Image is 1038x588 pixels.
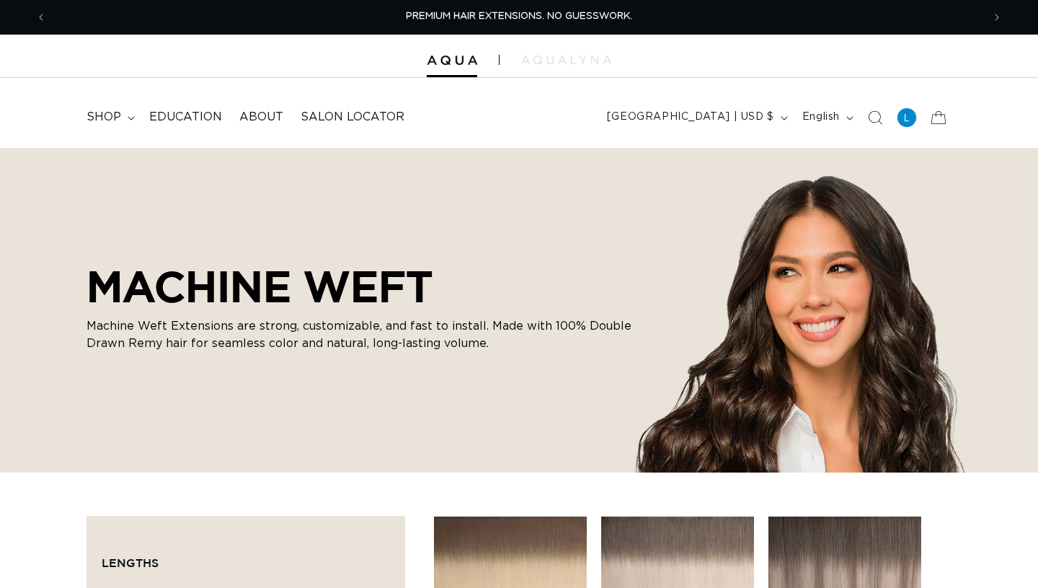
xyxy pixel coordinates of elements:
button: Next announcement [981,4,1013,31]
a: Salon Locator [292,101,413,133]
p: Machine Weft Extensions are strong, customizable, and fast to install. Made with 100% Double Draw... [86,317,634,352]
summary: shop [78,101,141,133]
button: Previous announcement [25,4,57,31]
span: PREMIUM HAIR EXTENSIONS. NO GUESSWORK. [406,12,632,21]
span: English [802,110,840,125]
summary: Search [859,102,891,133]
span: [GEOGRAPHIC_DATA] | USD $ [607,110,774,125]
span: Salon Locator [301,110,404,125]
img: aqualyna.com [521,56,611,64]
span: Education [149,110,222,125]
span: About [239,110,283,125]
a: About [231,101,292,133]
img: Aqua Hair Extensions [427,56,477,66]
span: shop [86,110,121,125]
span: Lengths [102,556,159,569]
a: Education [141,101,231,133]
button: English [794,104,859,131]
h2: MACHINE WEFT [86,261,634,312]
summary: Lengths (0 selected) [102,531,390,583]
button: [GEOGRAPHIC_DATA] | USD $ [598,104,794,131]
